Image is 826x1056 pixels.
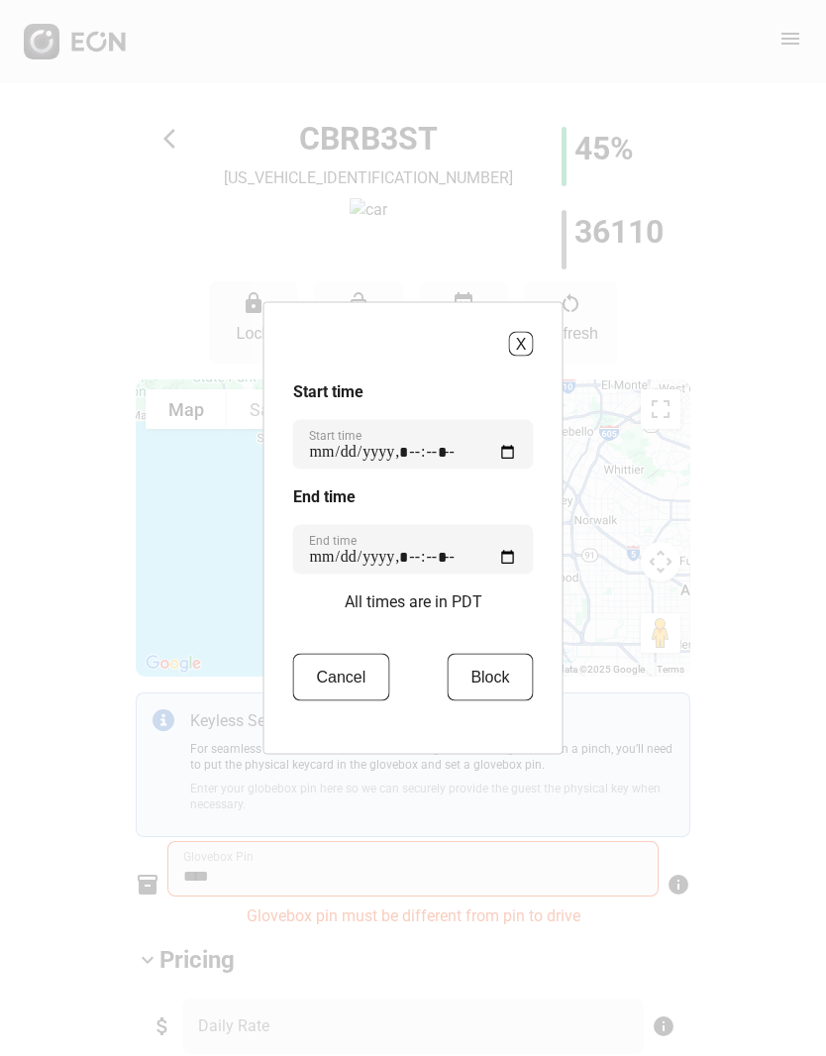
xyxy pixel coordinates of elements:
h3: End time [293,485,534,509]
p: All times are in PDT [345,590,482,614]
label: Start time [309,428,361,444]
button: Cancel [293,654,390,701]
label: End time [309,533,357,549]
h3: Start time [293,380,534,404]
button: X [509,332,534,357]
button: Block [447,654,533,701]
